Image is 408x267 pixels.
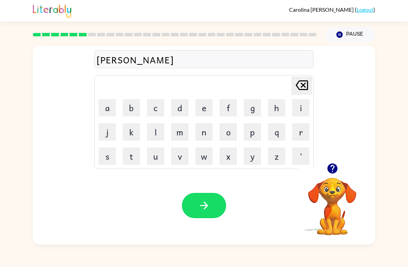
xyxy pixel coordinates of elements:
[99,99,116,116] button: a
[292,123,309,141] button: r
[356,6,373,13] a: Logout
[244,123,261,141] button: p
[195,123,213,141] button: n
[268,123,285,141] button: q
[123,99,140,116] button: b
[268,99,285,116] button: h
[147,148,164,165] button: u
[96,52,312,67] div: [PERSON_NAME]
[220,148,237,165] button: x
[292,148,309,165] button: '
[171,99,188,116] button: d
[99,148,116,165] button: s
[123,148,140,165] button: t
[298,167,367,236] video: Your browser must support playing .mp4 files to use Literably. Please try using another browser.
[195,99,213,116] button: e
[292,99,309,116] button: i
[33,3,71,18] img: Literably
[289,6,375,13] div: ( )
[325,27,375,43] button: Pause
[244,148,261,165] button: y
[220,123,237,141] button: o
[220,99,237,116] button: f
[171,123,188,141] button: m
[289,6,355,13] span: Carolina [PERSON_NAME]
[147,99,164,116] button: c
[99,123,116,141] button: j
[244,99,261,116] button: g
[147,123,164,141] button: l
[195,148,213,165] button: w
[123,123,140,141] button: k
[268,148,285,165] button: z
[171,148,188,165] button: v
